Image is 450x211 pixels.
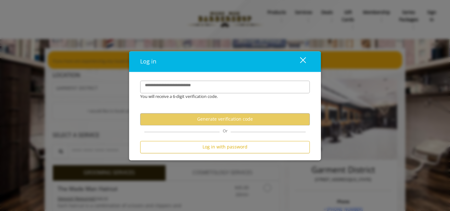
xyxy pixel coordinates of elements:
[135,93,305,100] div: You will receive a 6-digit verification code.
[140,141,310,153] button: Log in with password
[293,57,305,66] div: close dialog
[140,113,310,125] button: Generate verification code
[140,57,156,65] span: Log in
[288,55,310,68] button: close dialog
[220,128,231,134] span: Or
